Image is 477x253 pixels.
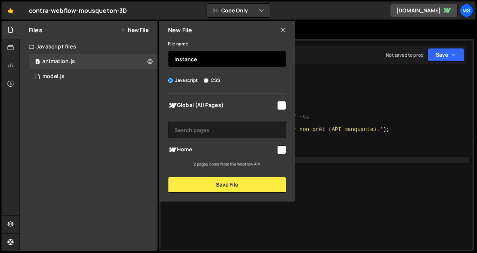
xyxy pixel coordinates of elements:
div: 17327/48106.js [29,54,157,69]
a: ms [460,4,473,17]
label: Javascript [168,77,198,84]
div: 17327/48102.js [29,69,157,84]
input: Search pages [168,122,286,138]
button: New File [120,27,148,33]
h2: Files [29,26,42,34]
a: 🤙 [1,2,20,20]
span: Home [168,145,276,154]
button: Code Only [207,4,270,17]
div: contra-webflow-mousqueton-3D [29,6,127,15]
h2: New File [168,26,192,34]
small: 2 pages come from the Webflow API [193,161,260,167]
span: Global (All Pages) [168,101,276,110]
input: Javascript [168,78,173,83]
div: animation.js [42,58,75,65]
input: CSS [204,78,208,83]
input: Name [168,51,286,67]
button: Save File [168,177,286,193]
div: Javascript files [20,39,157,54]
label: File name [168,40,188,48]
button: Save [428,48,464,62]
label: CSS [204,77,220,84]
div: model.js [42,73,64,80]
div: Not saved to prod [386,52,423,58]
span: 1 [35,59,40,65]
a: [DOMAIN_NAME] [390,4,457,17]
